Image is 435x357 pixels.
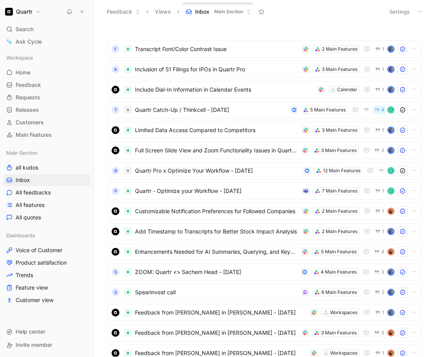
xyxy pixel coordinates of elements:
[107,324,421,341] a: logoFeedback from [PERSON_NAME] in [PERSON_NAME] - [DATE]3 Main Features3avatar
[382,47,384,51] span: 1
[16,37,42,46] span: Ask Cycle
[16,25,34,34] span: Search
[3,147,91,223] div: Main Sectionall kudosInboxAll feedbacksAll featuresAll quotes
[382,209,384,214] span: 1
[16,164,38,171] span: all kudos
[388,290,394,295] img: avatar
[16,8,32,15] h1: Quartr
[3,230,91,306] div: DashboardsVoice of CustomerProduct satisfactionTrendsFeature viewCustomer view
[3,294,91,306] a: Customer view
[112,65,119,73] div: A
[16,94,40,101] span: Requests
[3,79,91,91] a: Feedback
[381,108,384,112] span: 4
[388,107,394,113] div: C
[373,65,386,74] button: 1
[373,85,386,94] button: 1
[373,207,386,216] button: 1
[16,69,30,76] span: Home
[322,45,357,53] div: 2 Main Features
[112,126,119,134] img: logo
[373,126,386,134] button: 1
[373,146,386,155] button: 3
[16,284,48,292] span: Feature view
[3,129,91,141] a: Main Features
[107,122,421,139] a: logoLimited Data Access Compared to Competitors3 Main Features1avatar
[112,309,119,316] img: logo
[112,288,119,296] div: S
[381,330,384,335] span: 3
[135,288,298,297] span: Spearinvest call
[382,128,384,133] span: 1
[112,45,119,53] div: F
[3,269,91,281] a: Trends
[107,304,421,321] a: logoFeedback from [PERSON_NAME] in [PERSON_NAME] - [DATE]Workspaces1avatar
[135,328,298,338] span: Feedback from [PERSON_NAME] in [PERSON_NAME] - [DATE]
[214,8,243,16] span: Main Section
[151,6,174,18] button: Views
[3,162,91,173] a: all kudos
[382,87,384,92] span: 1
[135,166,300,175] span: Quartr Pro x Optimize Your Workflow - [DATE]
[135,227,299,236] span: Add Timestamp to Transcripts for Better Stock Impact Analysis
[135,125,299,135] span: Limited Data Access Compared to Competitors
[388,209,394,214] img: avatar
[16,328,45,335] span: Help center
[388,330,394,336] img: avatar
[3,244,91,256] a: Voice of Customer
[135,186,299,196] span: Quartr - Optimize your Workflow - [DATE]
[16,176,30,184] span: Inbox
[373,247,386,256] button: 4
[135,85,314,94] span: Include Dial-In Information in Calendar Events
[3,23,91,35] div: Search
[3,36,91,48] a: Ask Cycle
[3,257,91,269] a: Product satisfaction
[388,249,394,254] img: avatar
[107,162,421,179] a: BQuartr Pro x Optimize Your Workflow - [DATE]12 Main FeaturesC
[388,269,394,275] img: avatar
[16,341,52,348] span: Invite member
[135,146,298,155] span: Full Screen Slide View and Zoom Functionality Issues in Quartr Pro
[388,46,394,52] img: avatar
[388,127,394,133] img: avatar
[135,65,299,74] span: Inclusion of S1 Filings for IPOs in Quartr Pro
[382,229,384,234] span: 1
[16,246,62,254] span: Voice of Customer
[16,201,44,209] span: All features
[382,189,384,193] span: 1
[107,203,421,220] a: logoCustomizable Notification Preferences for Followed Companies2 Main Features1avatar
[3,104,91,116] a: Releases
[135,105,287,115] span: Quartr Catch-Up / Thinkcell - [DATE]
[112,268,119,276] div: S
[107,243,421,260] a: logoEnhancements Needed for AI Summaries, Querying, and Keyword Alerts5 Main Features4avatar
[373,268,386,276] button: 3
[322,228,357,235] div: 2 Main Features
[112,248,119,256] img: logo
[3,339,91,351] div: Invite member
[322,126,357,134] div: 3 Main Features
[107,101,421,118] a: TQuartr Catch-Up / Thinkcell - [DATE]5 Main Features4C
[3,117,91,128] a: Customers
[135,247,298,256] span: Enhancements Needed for AI Summaries, Querying, and Keyword Alerts
[16,259,67,267] span: Product satisfaction
[373,106,386,114] button: 4
[321,288,357,296] div: 6 Main Features
[16,81,41,89] span: Feedback
[322,65,357,73] div: 3 Main Features
[382,67,384,72] span: 1
[382,351,384,355] span: 1
[3,92,91,103] a: Requests
[388,67,394,72] img: avatar
[3,174,91,186] a: Inbox
[107,81,421,98] a: logoInclude Dial-In Information in Calendar EventsCalendar1avatar
[382,290,384,295] span: 2
[3,282,91,293] a: Feature view
[112,187,119,195] div: P
[381,148,384,153] span: 3
[107,142,421,159] a: logoFull Screen Slide View and Zoom Functionality Issues in Quartr Pro3 Main Features3avatar
[373,227,386,236] button: 1
[16,271,33,279] span: Trends
[3,52,91,64] div: Workspace
[107,41,421,58] a: FTranscript Font/Color Contrast Issue2 Main Features1avatar
[388,229,394,234] img: avatar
